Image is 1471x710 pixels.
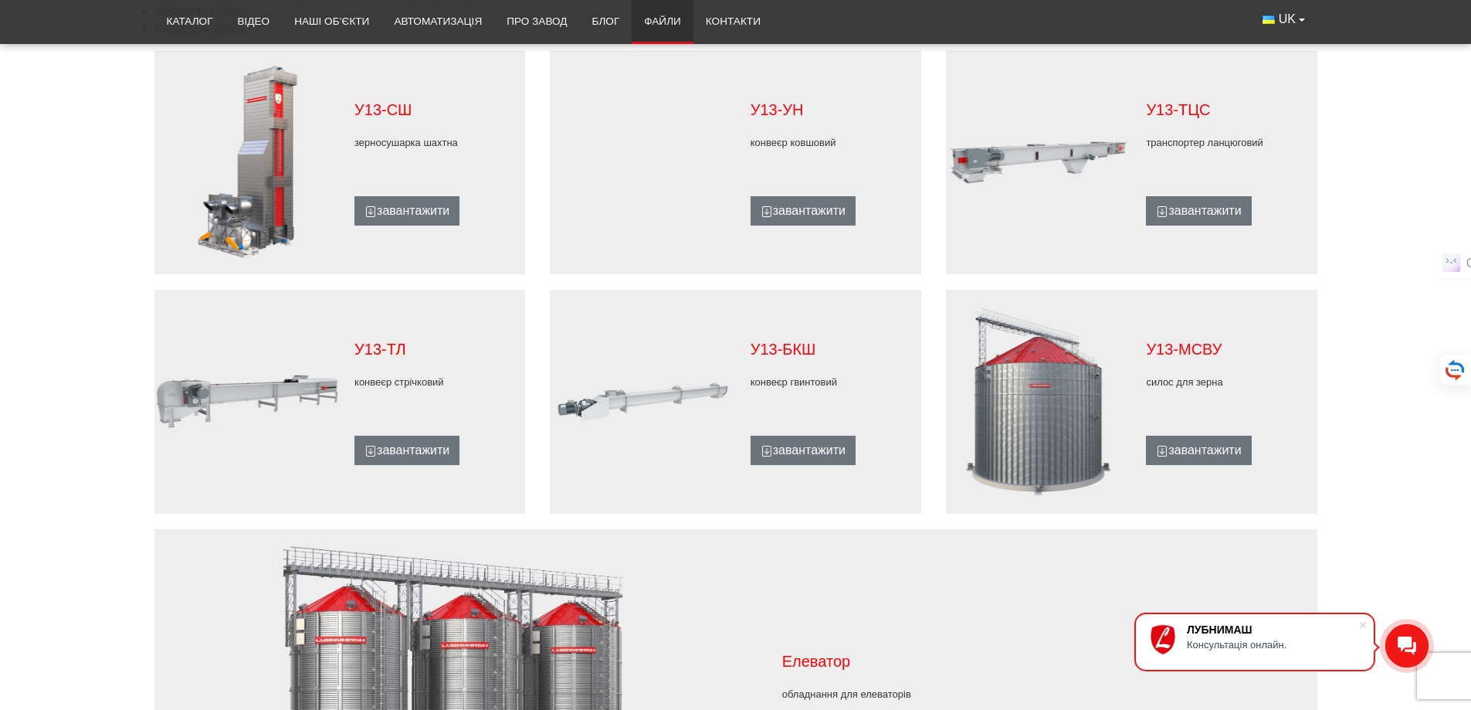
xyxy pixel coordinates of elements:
a: завантажити [1146,436,1251,465]
div: ЛУБНИМАШ [1187,623,1358,636]
p: У13-МСВУ [1146,338,1302,360]
p: У13-СШ [354,99,510,121]
p: У13-ТЦС [1146,99,1302,121]
a: завантажити [751,436,856,465]
a: Наші об’єкти [282,5,381,39]
p: У13-УН [751,99,907,121]
a: Автоматизація [381,5,494,39]
img: Українська [1263,15,1275,24]
p: силос для зерна [1146,375,1302,389]
p: зерносушарка шахтна [354,136,510,150]
a: Контакти [693,5,773,39]
p: Елеватор [782,651,1271,672]
p: обладнання для елеваторів [782,688,1271,702]
a: Про завод [494,5,579,39]
p: транспортер ланцюговий [1146,136,1302,150]
p: конвеєр гвинтовий [751,375,907,389]
a: Каталог [154,5,225,39]
a: завантажити [751,196,856,226]
p: У13-ТЛ [354,338,510,360]
span: UK [1279,11,1296,28]
a: завантажити [1146,196,1251,226]
p: конвеєр стрічковий [354,375,510,389]
a: завантажити [354,196,459,226]
button: UK [1250,5,1317,34]
a: Відео [225,5,283,39]
a: Файли [632,5,693,39]
p: У13-БКШ [751,338,907,360]
p: конвеєр ковшовий [751,136,907,150]
a: завантажити [354,436,459,465]
a: Блог [579,5,632,39]
div: Консультація онлайн. [1187,639,1358,651]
